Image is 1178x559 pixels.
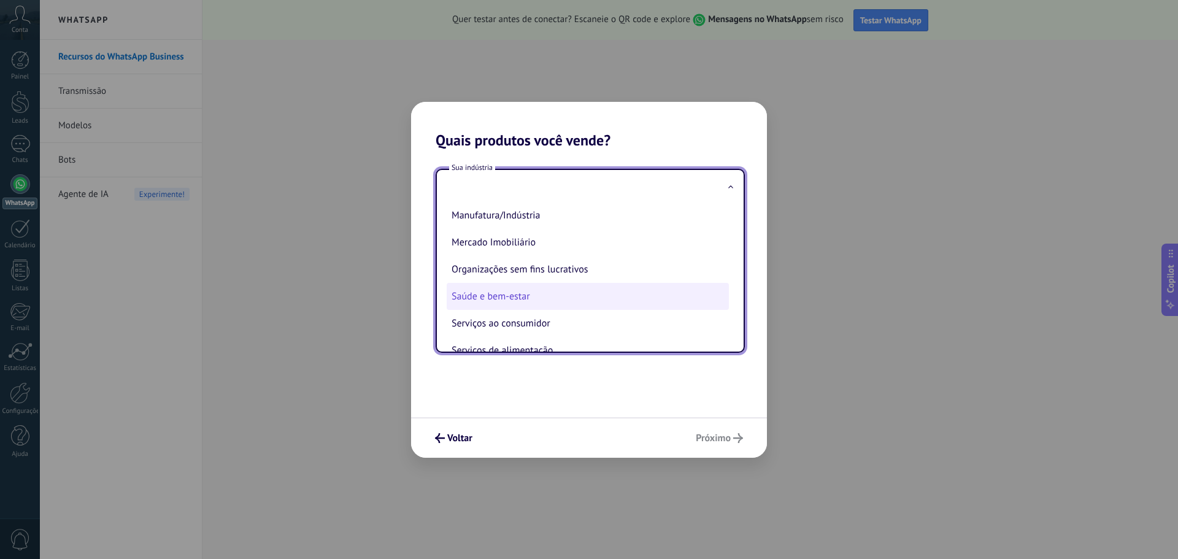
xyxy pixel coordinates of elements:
[411,102,767,149] h2: Quais produtos você vende?
[447,229,729,256] li: Mercado Imobiliário
[449,163,495,173] span: Sua indústria
[447,256,729,283] li: Organizações sem fins lucrativos
[447,202,729,229] li: Manufatura/Indústria
[447,283,729,310] li: Saúde e bem-estar
[447,434,472,442] span: Voltar
[447,337,729,364] li: Serviços de alimentação
[447,310,729,337] li: Serviços ao consumidor
[429,428,478,449] button: Voltar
